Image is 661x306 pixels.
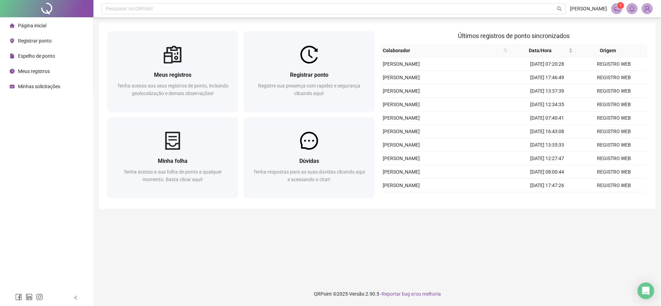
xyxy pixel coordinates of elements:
td: [DATE] 17:46:49 [514,71,580,84]
span: Registrar ponto [290,72,328,78]
td: [DATE] 13:12:19 [514,192,580,206]
th: Origem [576,44,641,57]
td: [DATE] 07:20:28 [514,57,580,71]
td: REGISTRO WEB [580,179,647,192]
span: Tenha acesso a sua folha de ponto a qualquer momento. Basta clicar aqui! [124,169,222,182]
span: clock-circle [10,69,15,74]
td: [DATE] 13:37:39 [514,84,580,98]
span: search [504,48,508,53]
span: [PERSON_NAME] [383,156,420,161]
td: [DATE] 13:35:33 [514,138,580,152]
span: Últimos registros de ponto sincronizados [458,32,570,39]
td: REGISTRO WEB [580,111,647,125]
span: [PERSON_NAME] [383,102,420,107]
td: [DATE] 07:40:41 [514,111,580,125]
td: REGISTRO WEB [580,138,647,152]
td: [DATE] 08:00:44 [514,165,580,179]
span: instagram [36,294,43,300]
span: [PERSON_NAME] [383,75,420,80]
span: linkedin [26,294,33,300]
span: Minha folha [158,158,188,164]
td: REGISTRO WEB [580,71,647,84]
span: Minhas solicitações [18,84,60,89]
span: bell [629,6,635,12]
span: [PERSON_NAME] [383,183,420,188]
a: Registrar pontoRegistre sua presença com rapidez e segurança clicando aqui! [244,31,374,112]
td: REGISTRO WEB [580,57,647,71]
td: REGISTRO WEB [580,98,647,111]
span: 1 [619,3,622,8]
span: Meus registros [154,72,191,78]
span: file [10,54,15,58]
div: Open Intercom Messenger [637,282,654,299]
span: Colaborador [383,47,501,54]
span: Espelho de ponto [18,53,55,59]
td: REGISTRO WEB [580,165,647,179]
sup: 1 [617,2,624,9]
span: [PERSON_NAME] [570,5,607,12]
td: REGISTRO WEB [580,192,647,206]
span: Data/Hora [513,47,567,54]
span: [PERSON_NAME] [383,115,420,121]
span: search [557,6,562,11]
footer: QRPoint © 2025 - 2.90.5 - [93,282,661,306]
span: Reportar bug e/ou melhoria [382,291,441,297]
td: [DATE] 12:27:47 [514,152,580,165]
span: [PERSON_NAME] [383,169,420,175]
span: Dúvidas [299,158,319,164]
span: [PERSON_NAME] [383,61,420,67]
td: [DATE] 17:47:26 [514,179,580,192]
td: REGISTRO WEB [580,152,647,165]
span: facebook [15,294,22,300]
span: [PERSON_NAME] [383,129,420,134]
span: Meus registros [18,68,50,74]
img: 90740 [642,3,652,14]
span: Tenha respostas para as suas dúvidas clicando aqui e acessando o chat! [253,169,365,182]
td: [DATE] 16:43:08 [514,125,580,138]
a: Minha folhaTenha acesso a sua folha de ponto a qualquer momento. Basta clicar aqui! [107,117,238,198]
span: search [502,45,509,56]
span: notification [614,6,620,12]
span: [PERSON_NAME] [383,142,420,148]
span: Registrar ponto [18,38,52,44]
td: REGISTRO WEB [580,84,647,98]
span: home [10,23,15,28]
a: Meus registrosTenha acesso aos seus registros de ponto, incluindo geolocalização e demais observa... [107,31,238,112]
a: DúvidasTenha respostas para as suas dúvidas clicando aqui e acessando o chat! [244,117,374,198]
span: Página inicial [18,23,46,28]
span: environment [10,38,15,43]
td: REGISTRO WEB [580,125,647,138]
td: [DATE] 12:34:35 [514,98,580,111]
th: Data/Hora [510,44,576,57]
span: Registre sua presença com rapidez e segurança clicando aqui! [258,83,360,96]
span: schedule [10,84,15,89]
span: Versão [349,291,364,297]
span: Tenha acesso aos seus registros de ponto, incluindo geolocalização e demais observações! [117,83,228,96]
span: [PERSON_NAME] [383,88,420,94]
span: left [73,295,78,300]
